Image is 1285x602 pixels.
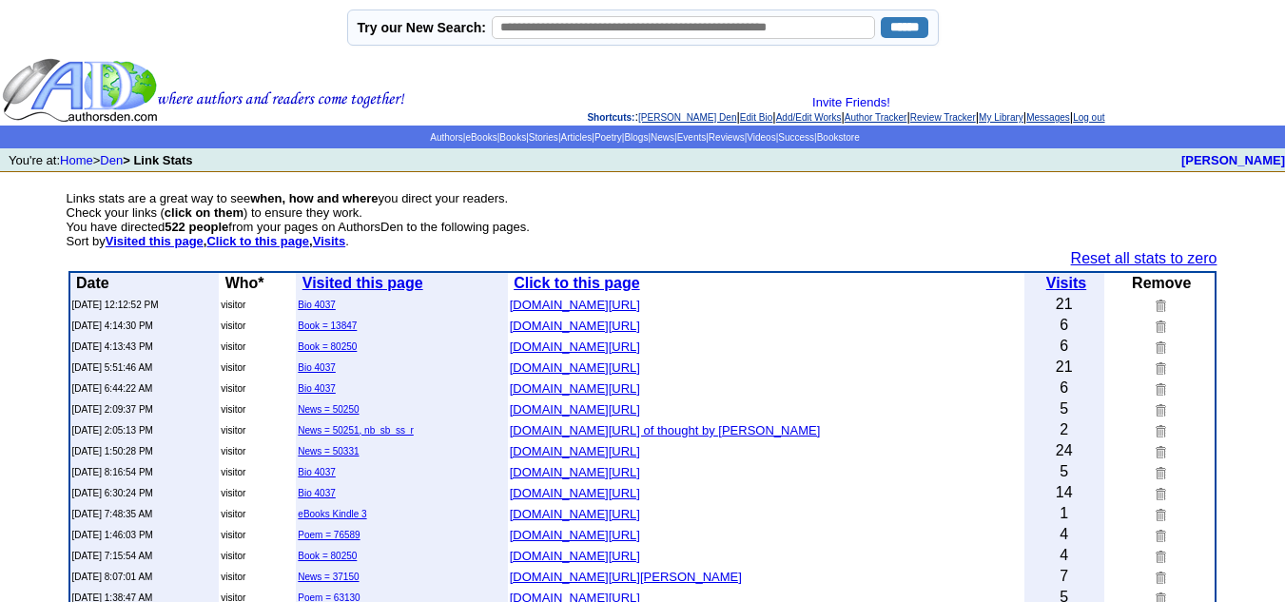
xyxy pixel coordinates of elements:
[1024,482,1104,503] td: 14
[560,132,592,143] a: Articles
[651,132,674,143] a: News
[510,463,640,479] a: [DOMAIN_NAME][URL]
[430,132,462,143] a: Authors
[1152,486,1166,500] img: Remove this link
[594,132,622,143] a: Poetry
[1152,402,1166,417] img: Remove this link
[510,465,640,479] font: [DOMAIN_NAME][URL]
[221,509,245,519] font: visitor
[514,275,639,291] a: Click to this page
[1152,549,1166,563] img: Remove this link
[72,300,159,310] font: [DATE] 12:12:52 PM
[510,486,640,500] font: [DOMAIN_NAME][URL]
[60,153,93,167] a: Home
[1026,112,1070,123] a: Messages
[1132,275,1191,291] b: Remove
[510,442,640,458] a: [DOMAIN_NAME][URL]
[1024,357,1104,378] td: 21
[409,95,1283,124] div: : | | | | | | |
[221,572,245,582] font: visitor
[298,341,357,352] a: Book = 80250
[302,275,423,291] a: Visited this page
[221,362,245,373] font: visitor
[298,300,335,310] a: Bio 4037
[624,132,648,143] a: Blogs
[1046,275,1086,291] b: Visits
[910,112,976,123] a: Review Tracker
[72,467,153,477] font: [DATE] 8:16:54 PM
[529,132,558,143] a: Stories
[1024,566,1104,587] td: 7
[9,153,193,167] font: You're at: >
[1024,503,1104,524] td: 1
[1024,419,1104,440] td: 2
[1024,294,1104,315] td: 21
[100,153,123,167] a: Den
[106,234,204,248] a: Visited this page
[510,505,640,521] a: [DOMAIN_NAME][URL]
[358,20,486,35] label: Try our New Search:
[72,362,153,373] font: [DATE] 5:51:46 AM
[72,530,153,540] font: [DATE] 1:46:03 PM
[510,402,640,417] font: [DOMAIN_NAME][URL]
[221,488,245,498] font: visitor
[1024,315,1104,336] td: 6
[747,132,775,143] a: Videos
[1024,461,1104,482] td: 5
[1024,378,1104,398] td: 6
[1152,507,1166,521] img: Remove this link
[1152,381,1166,396] img: Remove this link
[298,425,413,436] a: News = 50251, nb_sb_ss_r
[221,446,245,456] font: visitor
[510,340,640,354] font: [DOMAIN_NAME][URL]
[123,153,192,167] b: > Link Stats
[72,572,153,582] font: [DATE] 8:07:01 AM
[221,425,245,436] font: visitor
[510,421,821,437] a: [DOMAIN_NAME][URL] of thought by [PERSON_NAME]
[812,95,890,109] a: Invite Friends!
[776,112,842,123] a: Add/Edit Works
[298,509,366,519] a: eBooks Kindle 3
[2,57,405,124] img: header_logo2.gif
[587,112,634,123] span: Shortcuts:
[510,319,640,333] font: [DOMAIN_NAME][URL]
[72,425,153,436] font: [DATE] 2:05:13 PM
[845,112,907,123] a: Author Tracker
[510,547,640,563] a: [DOMAIN_NAME][URL]
[979,112,1023,123] a: My Library
[677,132,707,143] a: Events
[298,488,335,498] a: Bio 4037
[1152,528,1166,542] img: Remove this link
[206,234,312,248] b: ,
[298,467,335,477] a: Bio 4037
[510,381,640,396] font: [DOMAIN_NAME][URL]
[1024,398,1104,419] td: 5
[72,446,153,456] font: [DATE] 1:50:28 PM
[1024,524,1104,545] td: 4
[76,275,109,291] b: Date
[1181,153,1285,167] a: [PERSON_NAME]
[72,404,153,415] font: [DATE] 2:09:37 PM
[72,509,153,519] font: [DATE] 7:48:35 AM
[1152,340,1166,354] img: Remove this link
[298,383,335,394] a: Bio 4037
[740,112,772,123] a: Edit Bio
[510,298,640,312] font: [DOMAIN_NAME][URL]
[510,360,640,375] font: [DOMAIN_NAME][URL]
[298,530,360,540] a: Poem = 76589
[72,320,153,331] font: [DATE] 4:14:30 PM
[298,446,359,456] a: News = 50331
[298,551,357,561] a: Book = 80250
[1024,545,1104,566] td: 4
[709,132,745,143] a: Reviews
[510,423,821,437] font: [DOMAIN_NAME][URL] of thought by [PERSON_NAME]
[638,112,736,123] a: [PERSON_NAME] Den
[510,570,742,584] font: [DOMAIN_NAME][URL][PERSON_NAME]
[250,191,378,205] b: when, how and where
[221,320,245,331] font: visitor
[510,296,640,312] a: [DOMAIN_NAME][URL]
[165,205,243,220] b: click on them
[778,132,814,143] a: Success
[221,383,245,394] font: visitor
[510,528,640,542] font: [DOMAIN_NAME][URL]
